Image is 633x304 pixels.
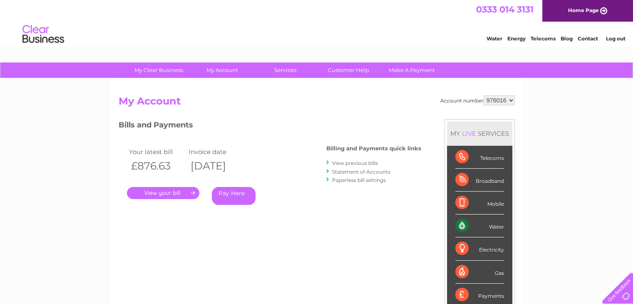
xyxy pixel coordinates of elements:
[186,157,246,174] th: [DATE]
[561,35,573,42] a: Blog
[22,22,65,47] img: logo.png
[455,146,504,169] div: Telecoms
[455,261,504,284] div: Gas
[447,122,512,145] div: MY SERVICES
[127,146,187,157] td: Your latest bill
[606,35,625,42] a: Log out
[476,4,534,15] a: 0333 014 3131
[455,169,504,192] div: Broadband
[455,214,504,237] div: Water
[120,5,514,40] div: Clear Business is a trading name of Verastar Limited (registered in [GEOGRAPHIC_DATA] No. 3667643...
[124,62,193,78] a: My Clear Business
[332,169,390,175] a: Statement of Accounts
[455,192,504,214] div: Mobile
[455,237,504,260] div: Electricity
[332,177,386,183] a: Paperless bill settings
[487,35,502,42] a: Water
[460,130,478,137] div: LIVE
[507,35,526,42] a: Energy
[531,35,556,42] a: Telecoms
[332,160,378,166] a: View previous bills
[212,187,256,205] a: Pay Here
[578,35,598,42] a: Contact
[127,187,199,199] a: .
[314,62,383,78] a: Customer Help
[188,62,256,78] a: My Account
[326,145,421,152] h4: Billing and Payments quick links
[377,62,446,78] a: Make A Payment
[251,62,320,78] a: Services
[127,157,187,174] th: £876.63
[186,146,246,157] td: Invoice date
[119,119,421,134] h3: Bills and Payments
[119,95,515,111] h2: My Account
[440,95,515,105] div: Account number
